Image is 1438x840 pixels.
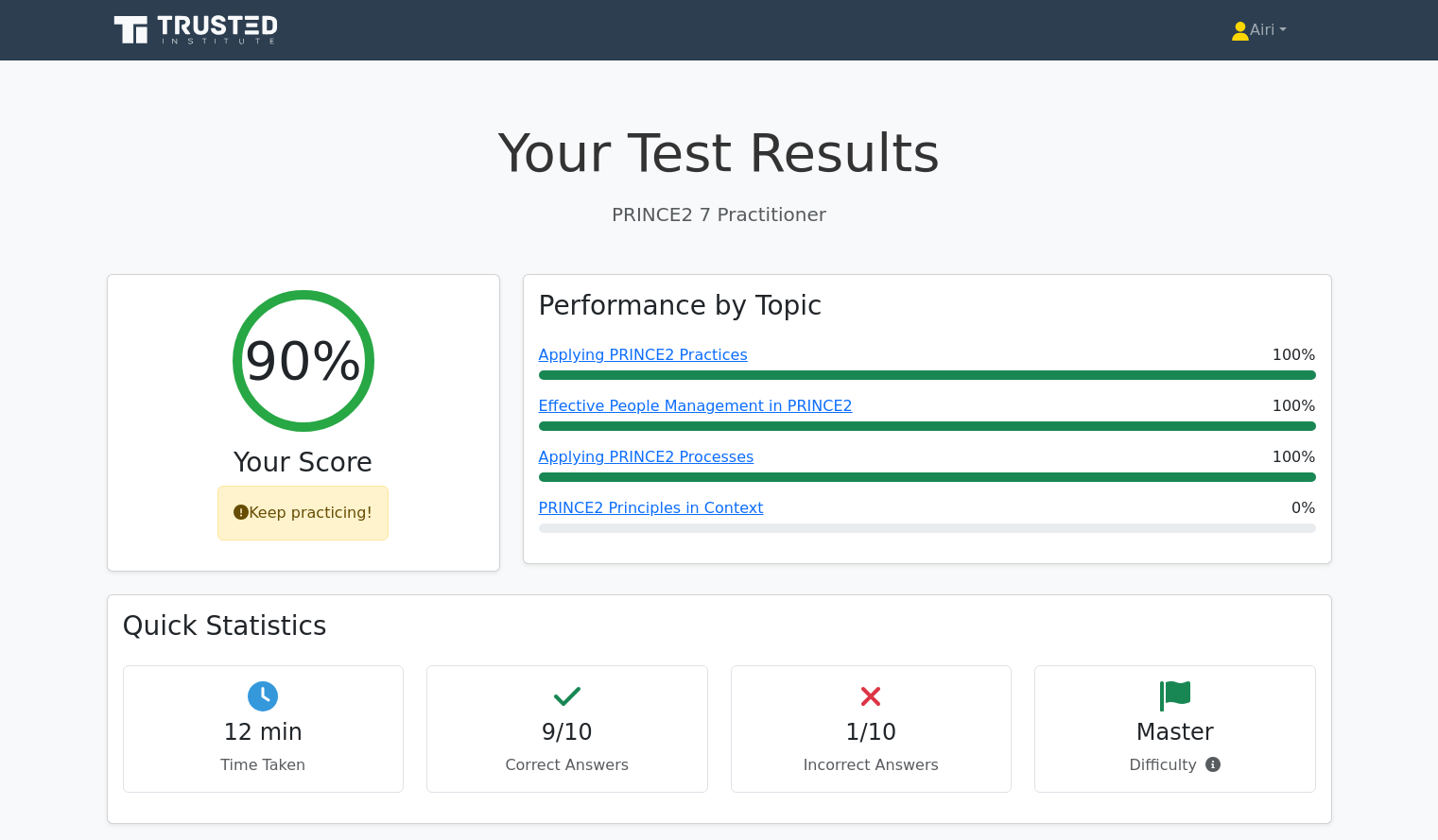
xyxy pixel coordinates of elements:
[1050,754,1300,777] p: Difficulty
[107,200,1332,229] p: PRINCE2 7 Practitioner
[442,754,692,777] p: Correct Answers
[1186,11,1332,49] a: Airi
[123,447,484,479] h3: Your Score
[107,121,1332,184] h1: Your Test Results
[1273,446,1316,469] span: 100%
[139,719,389,746] h4: 12 min
[139,754,389,777] p: Time Taken
[1050,719,1300,746] h4: Master
[244,329,361,392] h2: 90%
[539,397,853,415] a: Effective People Management in PRINCE2
[123,610,1316,643] h3: Quick Statistics
[539,290,823,322] h3: Performance by Topic
[1273,344,1316,367] span: 100%
[539,499,764,517] a: PRINCE2 Principles in Context
[442,719,692,746] h4: 9/10
[217,486,389,540] div: Keep practicing!
[747,754,996,777] p: Incorrect Answers
[1273,395,1316,418] span: 100%
[539,346,748,364] a: Applying PRINCE2 Practices
[1291,497,1315,520] span: 0%
[747,719,996,746] h4: 1/10
[539,448,754,466] a: Applying PRINCE2 Processes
